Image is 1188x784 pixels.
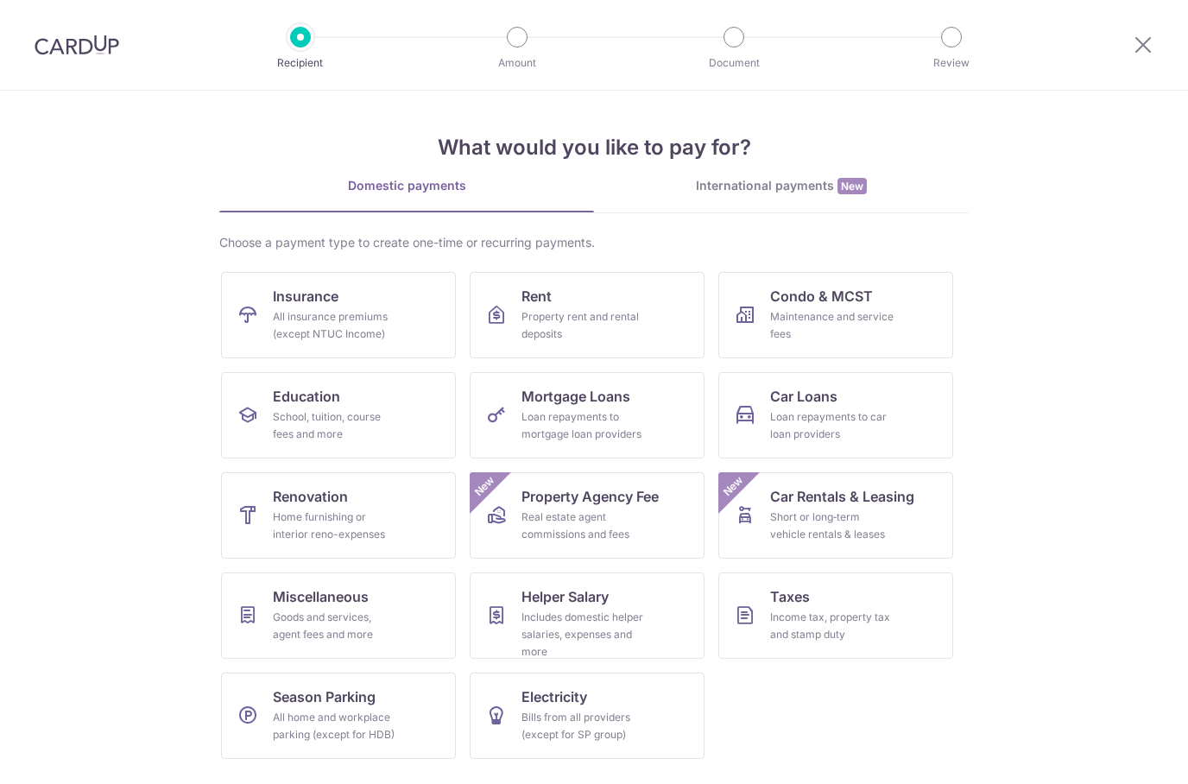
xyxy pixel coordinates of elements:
div: Loan repayments to car loan providers [770,408,894,443]
div: Income tax, property tax and stamp duty [770,609,894,643]
a: Helper SalaryIncludes domestic helper salaries, expenses and more [470,572,705,659]
a: Season ParkingAll home and workplace parking (except for HDB) [221,673,456,759]
div: School, tuition, course fees and more [273,408,397,443]
p: Amount [453,54,581,72]
a: Mortgage LoansLoan repayments to mortgage loan providers [470,372,705,458]
span: Season Parking [273,686,376,707]
div: Maintenance and service fees [770,308,894,343]
a: Car Rentals & LeasingShort or long‑term vehicle rentals & leasesNew [718,472,953,559]
span: Education [273,386,340,407]
span: Property Agency Fee [521,486,659,507]
a: Property Agency FeeReal estate agent commissions and feesNew [470,472,705,559]
div: Bills from all providers (except for SP group) [521,709,646,743]
div: Choose a payment type to create one-time or recurring payments. [219,234,969,251]
a: InsuranceAll insurance premiums (except NTUC Income) [221,272,456,358]
span: Mortgage Loans [521,386,630,407]
div: Goods and services, agent fees and more [273,609,397,643]
span: Car Rentals & Leasing [770,486,914,507]
span: Car Loans [770,386,837,407]
a: EducationSchool, tuition, course fees and more [221,372,456,458]
span: New [471,472,499,501]
a: Condo & MCSTMaintenance and service fees [718,272,953,358]
a: RentProperty rent and rental deposits [470,272,705,358]
span: Miscellaneous [273,586,369,607]
span: Rent [521,286,552,307]
div: Property rent and rental deposits [521,308,646,343]
p: Document [670,54,798,72]
div: All insurance premiums (except NTUC Income) [273,308,397,343]
a: RenovationHome furnishing or interior reno-expenses [221,472,456,559]
a: Car LoansLoan repayments to car loan providers [718,372,953,458]
div: Real estate agent commissions and fees [521,509,646,543]
div: Loan repayments to mortgage loan providers [521,408,646,443]
img: CardUp [35,35,119,55]
div: Short or long‑term vehicle rentals & leases [770,509,894,543]
div: Domestic payments [219,177,594,194]
div: International payments [594,177,969,195]
a: TaxesIncome tax, property tax and stamp duty [718,572,953,659]
a: ElectricityBills from all providers (except for SP group) [470,673,705,759]
div: Includes domestic helper salaries, expenses and more [521,609,646,661]
span: Electricity [521,686,587,707]
span: Taxes [770,586,810,607]
span: New [719,472,748,501]
span: Insurance [273,286,338,307]
span: New [837,178,867,194]
div: Home furnishing or interior reno-expenses [273,509,397,543]
a: MiscellaneousGoods and services, agent fees and more [221,572,456,659]
span: Helper Salary [521,586,609,607]
h4: What would you like to pay for? [219,132,969,163]
p: Review [888,54,1015,72]
span: Condo & MCST [770,286,873,307]
p: Recipient [237,54,364,72]
div: All home and workplace parking (except for HDB) [273,709,397,743]
span: Renovation [273,486,348,507]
